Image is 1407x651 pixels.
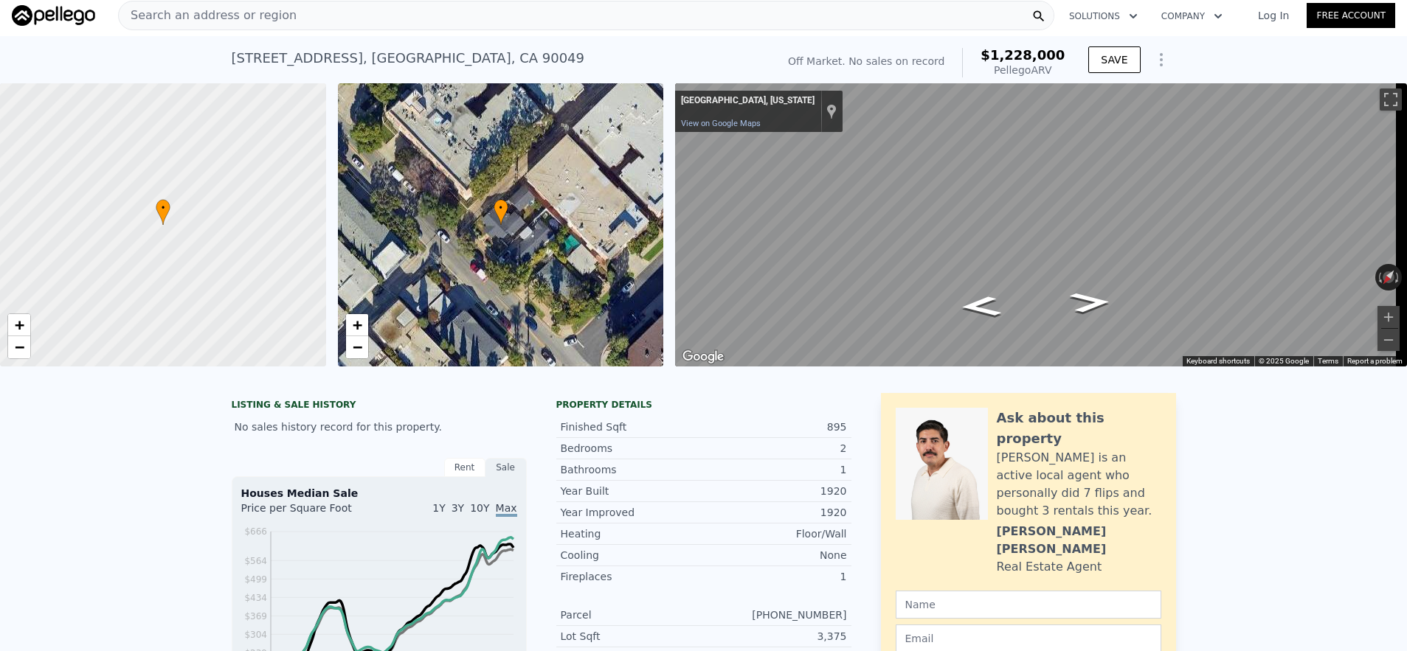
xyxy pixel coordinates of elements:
div: Cooling [561,548,704,563]
button: Toggle fullscreen view [1380,88,1402,111]
tspan: $499 [244,574,267,585]
div: Finished Sqft [561,420,704,434]
div: • [156,199,170,225]
button: Zoom in [1377,306,1400,328]
span: Max [496,502,517,517]
img: Pellego [12,5,95,26]
div: 3,375 [704,629,847,644]
div: Year Built [561,484,704,498]
a: Zoom out [346,336,368,358]
div: Ask about this property [997,408,1161,449]
button: Solutions [1057,3,1150,29]
button: Reset the view [1376,263,1401,291]
div: Floor/Wall [704,526,847,541]
a: Terms (opens in new tab) [1318,357,1338,365]
div: Price per Square Foot [241,501,379,524]
div: [GEOGRAPHIC_DATA], [US_STATE] [681,95,815,107]
span: − [352,338,362,356]
button: SAVE [1088,46,1140,73]
a: Zoom out [8,336,30,358]
div: Map [675,83,1407,366]
path: Go Northeast [943,291,1019,321]
button: Keyboard shortcuts [1186,356,1250,366]
div: 1920 [704,484,847,498]
button: Zoom out [1377,329,1400,351]
div: Street View [675,83,1407,366]
span: Search an address or region [119,7,297,24]
a: Report a problem [1347,357,1403,365]
div: Heating [561,526,704,541]
div: Lot Sqft [561,629,704,644]
a: Free Account [1307,3,1395,28]
a: Log In [1240,8,1307,23]
a: Zoom in [346,314,368,336]
div: Fireplaces [561,569,704,584]
span: © 2025 Google [1259,357,1309,365]
span: • [156,201,170,215]
div: [PHONE_NUMBER] [704,608,847,622]
tspan: $369 [244,611,267,622]
tspan: $434 [244,593,267,603]
input: Name [896,591,1161,619]
div: No sales history record for this property. [232,414,527,440]
div: 1920 [704,505,847,520]
span: $1,228,000 [981,47,1065,63]
img: Google [679,347,727,366]
span: + [15,316,24,334]
button: Rotate clockwise [1394,264,1403,290]
span: 10Y [470,502,489,514]
div: Year Improved [561,505,704,520]
div: None [704,548,847,563]
button: Show Options [1147,45,1176,74]
button: Rotate counterclockwise [1375,264,1383,290]
div: 1 [704,569,847,584]
span: • [494,201,508,215]
tspan: $304 [244,630,267,640]
div: [PERSON_NAME] is an active local agent who personally did 7 flips and bought 3 rentals this year. [997,449,1161,520]
button: Company [1150,3,1234,29]
div: Sale [485,458,527,477]
span: − [15,338,24,356]
tspan: $564 [244,556,267,566]
div: • [494,199,508,225]
div: 895 [704,420,847,434]
div: Houses Median Sale [241,486,517,501]
div: 2 [704,441,847,456]
div: Parcel [561,608,704,622]
path: Go Southwest [1053,288,1129,318]
div: [PERSON_NAME] [PERSON_NAME] [997,523,1161,558]
span: 3Y [452,502,464,514]
div: Bedrooms [561,441,704,456]
div: Real Estate Agent [997,558,1102,576]
div: 1 [704,462,847,477]
div: Rent [444,458,485,477]
span: 1Y [432,502,445,514]
span: + [352,316,362,334]
div: Off Market. No sales on record [788,54,944,69]
a: Open this area in Google Maps (opens a new window) [679,347,727,366]
div: Pellego ARV [981,63,1065,77]
div: Bathrooms [561,462,704,477]
a: Show location on map [826,103,837,119]
div: [STREET_ADDRESS] , [GEOGRAPHIC_DATA] , CA 90049 [232,48,585,69]
div: Property details [556,399,851,411]
tspan: $666 [244,526,267,537]
a: Zoom in [8,314,30,336]
a: View on Google Maps [681,119,761,128]
div: LISTING & SALE HISTORY [232,399,527,414]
